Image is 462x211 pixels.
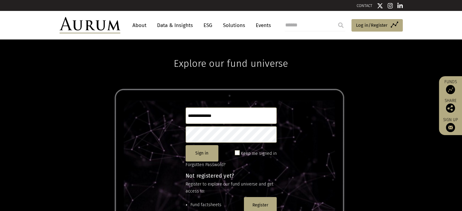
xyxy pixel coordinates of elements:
h1: Explore our fund universe [174,39,288,69]
a: CONTACT [357,3,372,8]
img: Linkedin icon [397,3,403,9]
img: Sign up to our newsletter [446,123,455,132]
a: Solutions [220,20,248,31]
img: Access Funds [446,85,455,94]
img: Aurum [60,17,120,33]
div: Share [442,99,459,113]
label: Keep me signed in [241,150,277,157]
img: Instagram icon [388,3,393,9]
a: Log in/Register [351,19,403,32]
a: Funds [442,79,459,94]
a: ESG [200,20,215,31]
a: Sign up [442,117,459,132]
a: Data & Insights [154,20,196,31]
img: Twitter icon [377,3,383,9]
button: Sign in [186,145,218,162]
img: Share this post [446,104,455,113]
span: Log in/Register [356,22,388,29]
a: Forgotten Password? [186,162,225,167]
a: About [129,20,149,31]
a: Events [253,20,271,31]
h4: Not registered yet? [186,173,277,179]
p: Register to explore our fund universe and get access to: [186,181,277,195]
input: Submit [335,19,347,31]
li: Fund factsheets [190,202,241,208]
